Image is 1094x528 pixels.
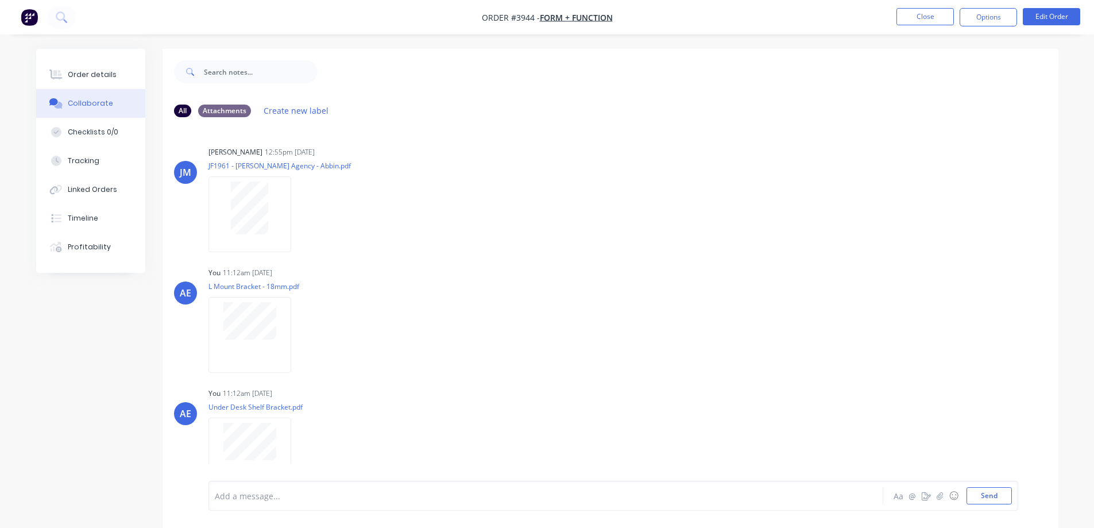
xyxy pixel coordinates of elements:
p: L Mount Bracket - 18mm.pdf [208,282,303,291]
div: 11:12am [DATE] [223,388,272,399]
button: Close [896,8,954,25]
span: Order #3944 - [482,12,540,23]
div: 11:12am [DATE] [223,268,272,278]
div: You [208,268,221,278]
div: AE [180,407,191,421]
div: AE [180,286,191,300]
button: Send [967,487,1012,504]
button: Checklists 0/0 [36,118,145,147]
input: Search notes... [204,60,318,83]
div: Attachments [198,105,251,117]
div: JM [180,165,191,179]
div: You [208,388,221,399]
div: [PERSON_NAME] [208,147,262,157]
button: Options [960,8,1017,26]
a: Form + Function [540,12,613,23]
p: JF1961 - [PERSON_NAME] Agency - Abbin.pdf [208,161,351,171]
button: Linked Orders [36,175,145,204]
button: Tracking [36,147,145,175]
p: Under Desk Shelf Bracket.pdf [208,402,303,412]
div: Collaborate [68,98,113,109]
div: Checklists 0/0 [68,127,118,137]
button: Collaborate [36,89,145,118]
button: Profitability [36,233,145,261]
div: Linked Orders [68,184,117,195]
button: Create new label [258,103,335,118]
img: Factory [21,9,38,26]
div: Order details [68,70,117,80]
button: Timeline [36,204,145,233]
div: Tracking [68,156,99,166]
button: ☺ [947,489,961,503]
button: Order details [36,60,145,89]
div: Profitability [68,242,111,252]
button: @ [906,489,919,503]
div: All [174,105,191,117]
div: Timeline [68,213,98,223]
button: Aa [892,489,906,503]
div: 12:55pm [DATE] [265,147,315,157]
button: Edit Order [1023,8,1080,25]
